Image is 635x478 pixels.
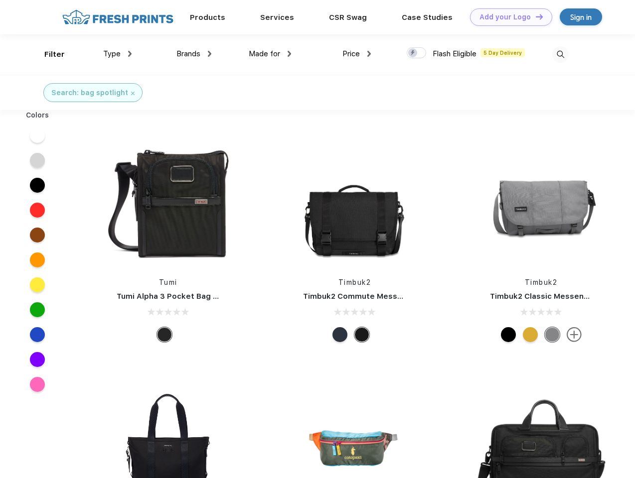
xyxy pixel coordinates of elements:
a: Timbuk2 Commute Messenger Bag [303,292,437,301]
img: dropdown.png [208,51,211,57]
div: Eco Nautical [332,327,347,342]
span: Made for [249,49,280,58]
div: Eco Gunmetal [545,327,560,342]
a: Timbuk2 [525,278,558,286]
a: Tumi [159,278,177,286]
span: Flash Eligible [433,49,476,58]
a: Timbuk2 Classic Messenger Bag [490,292,614,301]
a: Products [190,13,225,22]
a: Sign in [560,8,602,25]
img: func=resize&h=266 [102,135,234,267]
div: Sign in [570,11,592,23]
img: func=resize&h=266 [288,135,421,267]
img: dropdown.png [128,51,132,57]
a: Tumi Alpha 3 Pocket Bag Small [117,292,233,301]
div: Black [157,327,172,342]
img: fo%20logo%202.webp [59,8,176,26]
div: Eco Amber [523,327,538,342]
span: 5 Day Delivery [480,48,525,57]
span: Brands [176,49,200,58]
img: desktop_search.svg [552,46,569,63]
span: Type [103,49,121,58]
img: more.svg [567,327,582,342]
div: Colors [18,110,57,120]
div: Filter [44,49,65,60]
img: dropdown.png [288,51,291,57]
div: Search: bag spotlight [51,88,128,98]
img: filter_cancel.svg [131,92,135,95]
span: Price [342,49,360,58]
img: dropdown.png [367,51,371,57]
div: Eco Black [501,327,516,342]
a: Timbuk2 [338,278,371,286]
div: Eco Black [354,327,369,342]
div: Add your Logo [479,13,531,21]
img: func=resize&h=266 [475,135,608,267]
img: DT [536,14,543,19]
